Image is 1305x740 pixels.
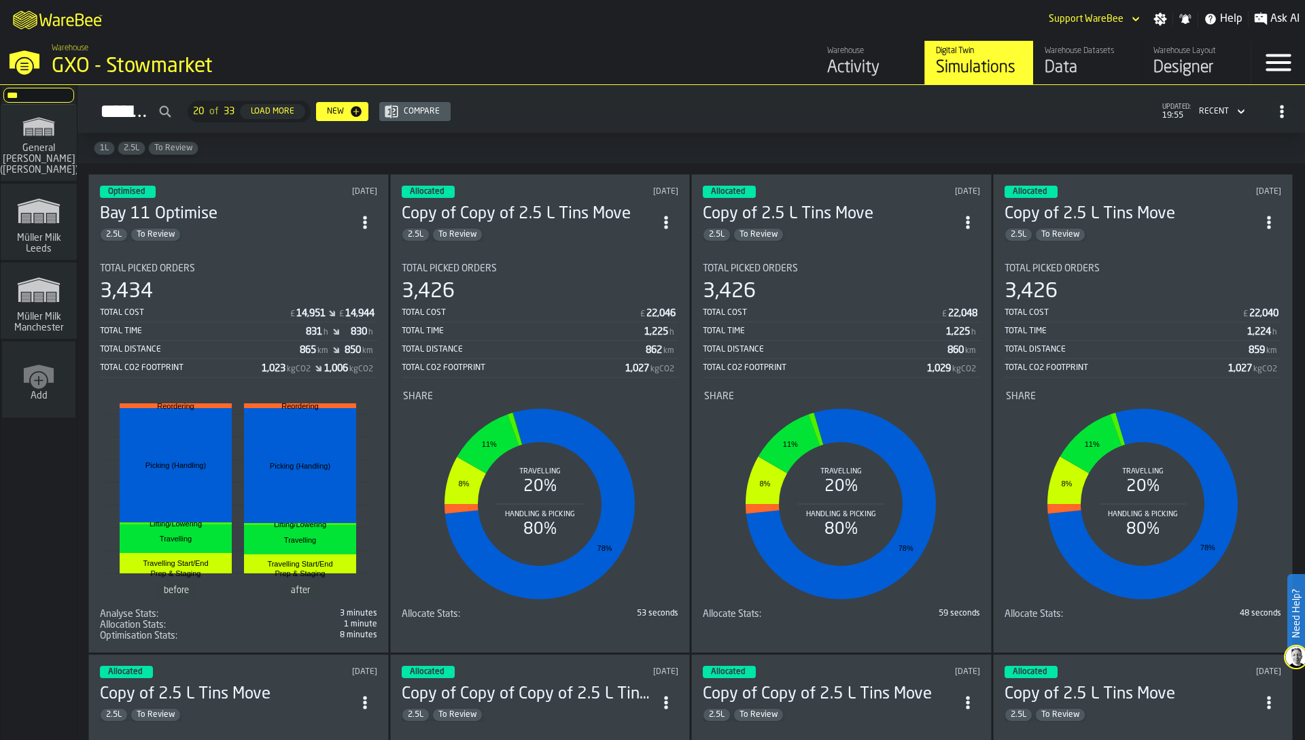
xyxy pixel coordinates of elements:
div: Stat Value [948,308,977,319]
span: h [1272,328,1277,337]
div: Stat Value [646,308,676,319]
span: kgCO2 [952,365,976,374]
span: 2.5L [1005,710,1032,720]
div: 3,426 [1005,280,1058,304]
span: 2.5L [402,230,429,239]
div: Title [1006,391,1281,402]
div: Total CO2 Footprint [402,363,626,373]
span: Add [31,390,48,401]
a: link-to-/wh/i/1f322264-80fa-4175-88bb-566e6213dfa5/simulations [924,41,1033,84]
div: Title [402,263,679,274]
span: 2.5L [703,230,730,239]
div: Stat Value [262,363,285,374]
span: Analyse Stats: [100,609,158,620]
div: Total Cost [100,308,289,318]
div: Total Time [100,326,306,336]
div: Total Distance [402,345,646,354]
span: To Review [734,710,783,720]
span: 19:55 [1162,111,1191,120]
span: Ask AI [1270,11,1300,27]
button: button-Compare [379,102,451,121]
span: km [965,346,976,356]
div: Total Time [402,326,645,336]
span: 2.5L [118,144,145,153]
span: Share [1006,391,1036,402]
span: Müller Milk Leeds [6,233,71,254]
div: 8 minutes [183,630,377,640]
span: To Review [131,710,180,720]
div: Title [100,630,177,641]
div: status-3 2 [703,186,756,198]
div: Total Time [1005,326,1248,336]
span: 2.5L [402,710,429,720]
span: Total Picked Orders [1005,263,1100,274]
div: Stat Value [946,326,970,337]
label: button-toggle-Ask AI [1249,11,1305,27]
a: link-to-/wh/i/1f322264-80fa-4175-88bb-566e6213dfa5/feed/ [816,41,924,84]
div: Copy of 2.5 L Tins Move [100,684,353,705]
div: Stat Value [947,345,964,356]
span: kgCO2 [1253,365,1277,374]
span: km [362,346,373,356]
div: stat-Analyse Stats: [100,609,377,620]
div: Total Distance [703,345,947,354]
div: Warehouse [827,46,913,56]
div: Stat Value [927,363,951,374]
span: 2.5L [1005,230,1032,239]
div: Copy of 2.5 L Tins Move [1005,203,1257,225]
div: Copy of Copy of 2.5 L Tins Move [703,684,956,705]
div: Updated: 09/05/2025, 17:43:41 Created: 09/05/2025, 17:41:46 [869,667,980,677]
span: Warehouse [52,44,88,53]
span: Allocated [410,188,444,196]
div: Total Cost [402,308,640,318]
div: Title [100,263,377,274]
span: 1L [94,144,114,153]
span: 2.5L [101,710,127,720]
span: Optimised [108,188,145,196]
div: 1 minute [171,620,377,629]
div: Title [704,391,979,402]
span: 2.5L [703,710,730,720]
div: Title [402,609,460,620]
div: Stat Value [324,363,348,374]
span: 20 [193,106,204,117]
div: Warehouse Datasets [1045,46,1131,56]
div: status-3 2 [100,666,153,678]
label: Need Help? [1289,575,1304,652]
div: Simulations [936,57,1022,79]
text: before [164,586,189,595]
div: Updated: 19/08/2025, 18:01:57 Created: 03/07/2025, 17:27:19 [268,187,377,197]
a: link-to-/wh/i/b09612b5-e9f1-4a3a-b0a4-784729d61419/simulations [1,263,77,341]
div: Title [1005,609,1063,620]
div: Copy of 2.5 L Tins Move [1005,684,1257,705]
div: status-3 2 [402,666,455,678]
div: Total Cost [703,308,941,318]
div: ItemListCard-DashboardItemContainer [88,174,389,653]
div: ItemListCard-DashboardItemContainer [390,174,691,653]
div: stat-Share [1006,391,1281,606]
span: £ [290,309,295,319]
div: Stat Value [1247,326,1271,337]
h3: Copy of 2.5 L Tins Move [703,203,956,225]
div: 59 seconds [767,609,980,618]
span: £ [339,309,344,319]
h3: Copy of Copy of 2.5 L Tins Move [402,203,655,225]
span: km [317,346,328,356]
div: DropdownMenuValue-4 [1199,107,1229,116]
span: kgCO2 [349,365,373,374]
div: Total CO2 Footprint [1005,363,1229,373]
div: status-3 2 [100,186,156,198]
div: Data [1045,57,1131,79]
div: Title [100,609,158,620]
span: Share [403,391,433,402]
div: status-3 2 [402,186,455,198]
div: Stat Value [1249,308,1278,319]
div: DropdownMenuValue-4 [1194,103,1248,120]
span: £ [640,309,645,319]
div: Stat Value [296,308,326,319]
a: link-to-/wh/i/1f322264-80fa-4175-88bb-566e6213dfa5/designer [1142,41,1251,84]
div: Title [703,609,761,620]
span: Allocated [108,668,142,676]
